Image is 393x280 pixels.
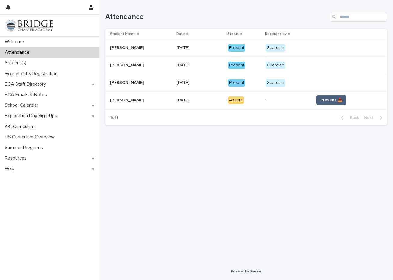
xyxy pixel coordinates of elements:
div: Present [228,44,245,52]
div: Present [228,62,245,69]
p: Household & Registration [2,71,62,77]
p: 1 of 1 [105,110,123,125]
p: HS Curriculum Overview [2,134,60,140]
p: Date [176,31,185,37]
p: [PERSON_NAME] [110,79,145,85]
p: Resources [2,155,32,161]
div: Present [228,79,245,87]
div: Absent [228,96,244,104]
button: Next [361,115,387,120]
tr: [PERSON_NAME][PERSON_NAME] [DATE][DATE] PresentGuardian [105,39,387,57]
p: [DATE] [177,96,191,103]
tr: [PERSON_NAME][PERSON_NAME] [DATE][DATE] PresentGuardian [105,74,387,91]
input: Search [330,12,387,22]
a: Powered By Stacker [231,269,261,273]
p: BCA Emails & Notes [2,92,52,98]
tr: [PERSON_NAME][PERSON_NAME] [DATE][DATE] Absent-Present 📥 [105,91,387,109]
p: Recorded by [265,31,287,37]
button: Back [336,115,361,120]
p: [PERSON_NAME] [110,62,145,68]
div: Guardian [266,79,285,87]
p: K-8 Curriculum [2,124,39,129]
p: Welcome [2,39,29,45]
p: - [266,98,309,103]
div: Guardian [266,44,285,52]
span: Next [364,116,377,120]
p: [DATE] [177,44,191,50]
p: School Calendar [2,102,43,108]
p: [PERSON_NAME] [110,44,145,50]
p: Help [2,166,19,172]
img: V1C1m3IdTEidaUdm9Hs0 [5,20,53,32]
div: Guardian [266,62,285,69]
p: Summer Programs [2,145,48,151]
p: [PERSON_NAME] [110,96,145,103]
span: Present 📥 [320,97,342,103]
h1: Attendance [105,13,327,21]
p: Status [227,31,239,37]
p: Student Name [110,31,136,37]
p: Attendance [2,50,34,55]
p: Student(s) [2,60,31,66]
span: Back [346,116,359,120]
button: Present 📥 [316,95,346,105]
p: Exploration Day Sign-Ups [2,113,62,119]
p: BCA Staff Directory [2,81,51,87]
tr: [PERSON_NAME][PERSON_NAME] [DATE][DATE] PresentGuardian [105,57,387,74]
p: [DATE] [177,79,191,85]
p: [DATE] [177,62,191,68]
